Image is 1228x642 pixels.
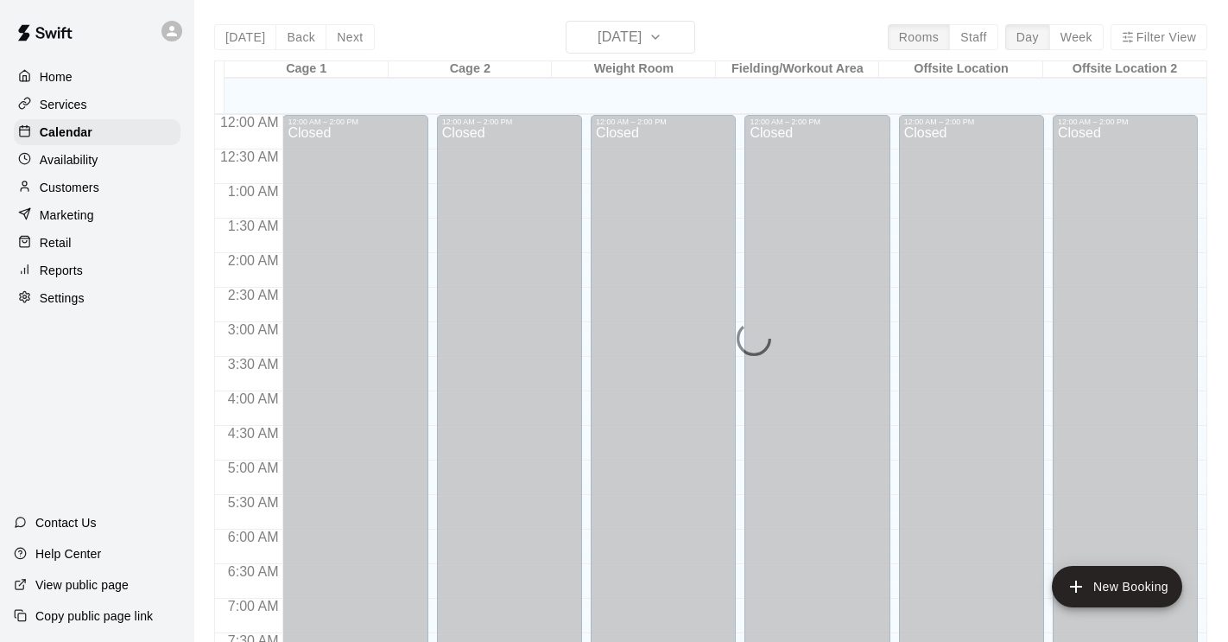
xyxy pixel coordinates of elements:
[35,607,153,625] p: Copy public page link
[40,124,92,141] p: Calendar
[14,64,180,90] a: Home
[1043,61,1207,78] div: Offsite Location 2
[224,391,283,406] span: 4:00 AM
[750,118,884,126] div: 12:00 AM – 2:00 PM
[904,118,1039,126] div: 12:00 AM – 2:00 PM
[442,118,577,126] div: 12:00 AM – 2:00 PM
[14,202,180,228] a: Marketing
[389,61,553,78] div: Cage 2
[224,530,283,544] span: 6:00 AM
[224,288,283,302] span: 2:30 AM
[716,61,880,78] div: Fielding/Workout Area
[35,514,97,531] p: Contact Us
[596,118,731,126] div: 12:00 AM – 2:00 PM
[14,230,180,256] a: Retail
[224,426,283,441] span: 4:30 AM
[224,219,283,233] span: 1:30 AM
[14,257,180,283] a: Reports
[224,495,283,510] span: 5:30 AM
[552,61,716,78] div: Weight Room
[14,147,180,173] a: Availability
[879,61,1043,78] div: Offsite Location
[14,92,180,118] a: Services
[14,285,180,311] a: Settings
[224,599,283,613] span: 7:00 AM
[35,545,101,563] p: Help Center
[40,234,72,251] p: Retail
[40,96,87,113] p: Services
[288,118,422,126] div: 12:00 AM – 2:00 PM
[40,262,83,279] p: Reports
[40,151,98,168] p: Availability
[35,576,129,594] p: View public page
[14,119,180,145] a: Calendar
[224,461,283,475] span: 5:00 AM
[40,207,94,224] p: Marketing
[224,357,283,372] span: 3:30 AM
[224,564,283,579] span: 6:30 AM
[225,61,389,78] div: Cage 1
[40,289,85,307] p: Settings
[40,179,99,196] p: Customers
[1058,118,1193,126] div: 12:00 AM – 2:00 PM
[224,253,283,268] span: 2:00 AM
[14,175,180,200] a: Customers
[40,68,73,86] p: Home
[224,322,283,337] span: 3:00 AM
[224,184,283,199] span: 1:00 AM
[216,115,283,130] span: 12:00 AM
[1052,566,1182,607] button: add
[216,149,283,164] span: 12:30 AM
